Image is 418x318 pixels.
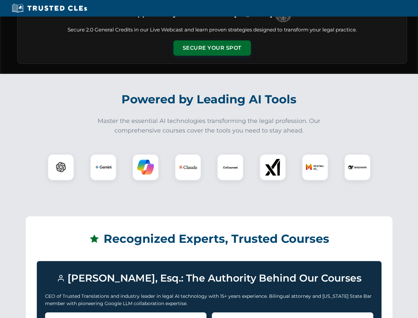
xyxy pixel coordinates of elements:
[132,154,159,181] div: Copilot
[137,159,154,176] img: Copilot Logo
[90,154,116,181] div: Gemini
[45,269,373,287] h3: [PERSON_NAME], Esq.: The Authority Behind Our Courses
[217,154,244,181] div: CoCounsel
[179,158,197,177] img: Claude Logo
[51,158,70,177] img: ChatGPT Logo
[48,154,74,181] div: ChatGPT
[45,292,373,307] p: CEO of Trusted Translations and industry leader in legal AI technology with 15+ years experience....
[348,158,367,177] img: DeepSeek Logo
[173,40,251,56] button: Secure Your Spot
[306,158,324,177] img: Mistral AI Logo
[25,26,399,34] p: Secure 2.0 General Credits in our Live Webcast and learn proven strategies designed to transform ...
[344,154,371,181] div: DeepSeek
[37,227,382,250] h2: Recognized Experts, Trusted Courses
[264,159,281,176] img: xAI Logo
[222,159,239,176] img: CoCounsel Logo
[26,88,393,111] h2: Powered by Leading AI Tools
[95,159,112,176] img: Gemini Logo
[175,154,201,181] div: Claude
[93,116,325,135] p: Master the essential AI technologies transforming the legal profession. Our comprehensive courses...
[10,3,89,13] img: Trusted CLEs
[302,154,328,181] div: Mistral AI
[259,154,286,181] div: xAI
